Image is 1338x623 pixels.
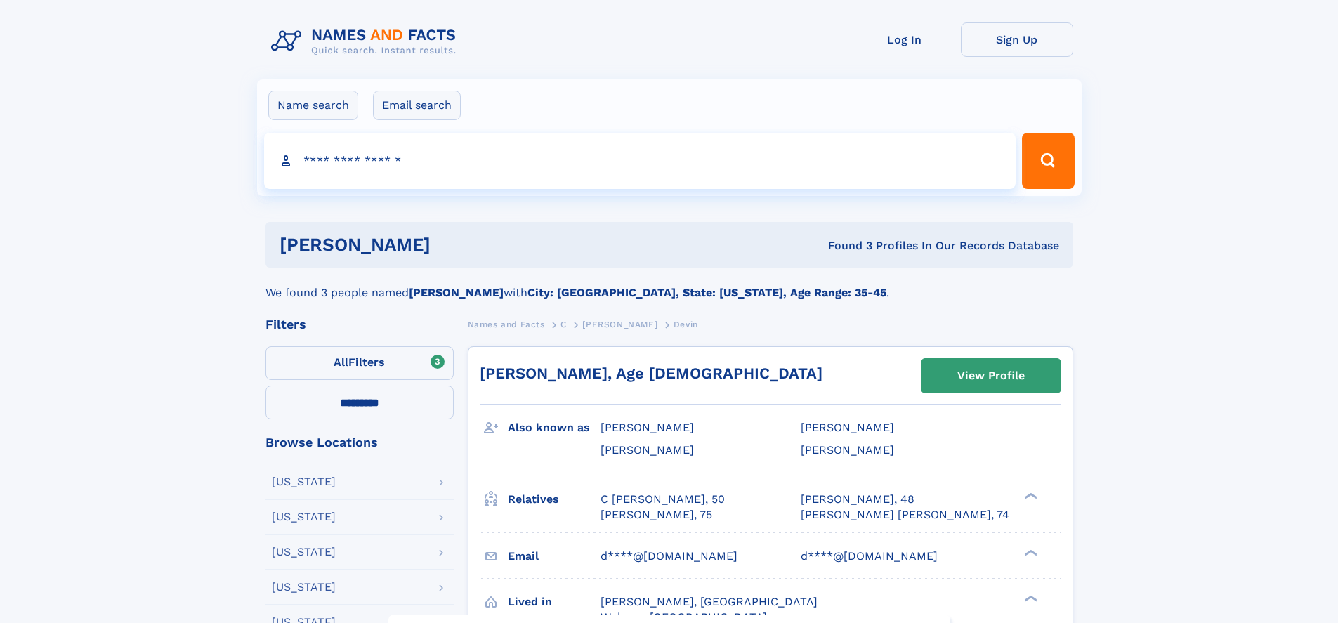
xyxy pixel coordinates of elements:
[272,511,336,523] div: [US_STATE]
[601,492,725,507] a: C [PERSON_NAME], 50
[280,236,629,254] h1: [PERSON_NAME]
[373,91,461,120] label: Email search
[508,487,601,511] h3: Relatives
[265,346,454,380] label: Filters
[957,360,1025,392] div: View Profile
[601,595,818,608] span: [PERSON_NAME], [GEOGRAPHIC_DATA]
[508,416,601,440] h3: Also known as
[1021,491,1038,500] div: ❯
[921,359,1061,393] a: View Profile
[1021,548,1038,557] div: ❯
[1021,594,1038,603] div: ❯
[508,590,601,614] h3: Lived in
[265,268,1073,301] div: We found 3 people named with .
[1022,133,1074,189] button: Search Button
[334,355,348,369] span: All
[508,544,601,568] h3: Email
[468,315,545,333] a: Names and Facts
[601,421,694,434] span: [PERSON_NAME]
[961,22,1073,57] a: Sign Up
[268,91,358,120] label: Name search
[801,443,894,457] span: [PERSON_NAME]
[582,315,657,333] a: [PERSON_NAME]
[272,476,336,487] div: [US_STATE]
[272,582,336,593] div: [US_STATE]
[480,365,822,382] a: [PERSON_NAME], Age [DEMOGRAPHIC_DATA]
[264,133,1016,189] input: search input
[848,22,961,57] a: Log In
[674,320,698,329] span: Devin
[272,546,336,558] div: [US_STATE]
[801,421,894,434] span: [PERSON_NAME]
[265,436,454,449] div: Browse Locations
[265,318,454,331] div: Filters
[527,286,886,299] b: City: [GEOGRAPHIC_DATA], State: [US_STATE], Age Range: 35-45
[601,443,694,457] span: [PERSON_NAME]
[801,507,1009,523] a: [PERSON_NAME] [PERSON_NAME], 74
[560,320,567,329] span: C
[801,492,914,507] a: [PERSON_NAME], 48
[629,238,1059,254] div: Found 3 Profiles In Our Records Database
[601,507,712,523] a: [PERSON_NAME], 75
[582,320,657,329] span: [PERSON_NAME]
[560,315,567,333] a: C
[409,286,504,299] b: [PERSON_NAME]
[265,22,468,60] img: Logo Names and Facts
